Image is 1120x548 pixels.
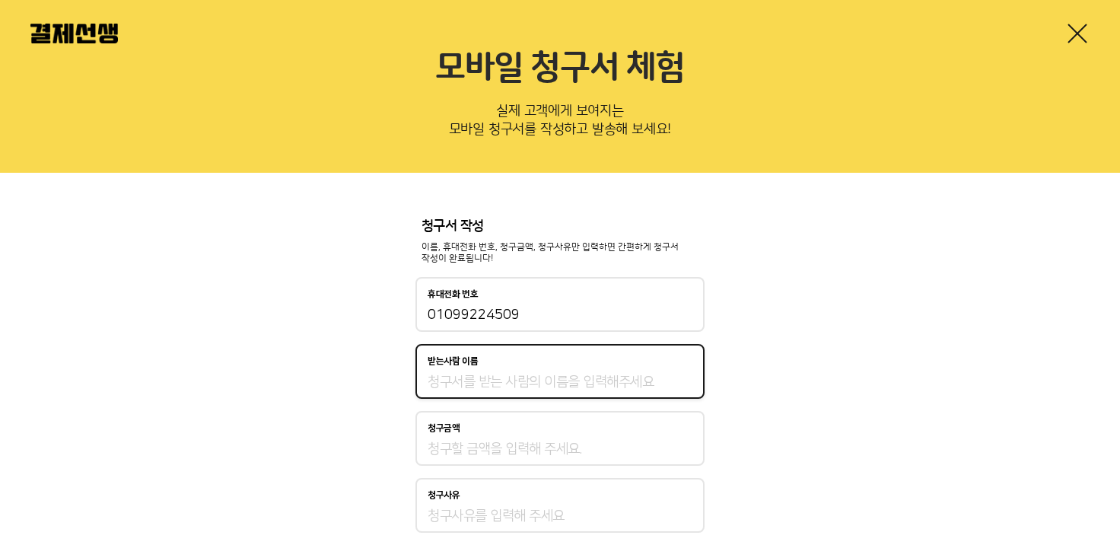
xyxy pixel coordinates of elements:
[422,241,698,266] p: 이름, 휴대전화 번호, 청구금액, 청구사유만 입력하면 간편하게 청구서 작성이 완료됩니다!
[428,373,692,391] input: 받는사람 이름
[422,218,698,235] p: 청구서 작성
[428,440,692,458] input: 청구금액
[428,356,479,367] p: 받는사람 이름
[428,306,692,324] input: 휴대전화 번호
[428,289,479,300] p: 휴대전화 번호
[428,507,692,525] input: 청구사유
[30,24,118,43] img: 결제선생
[428,423,460,434] p: 청구금액
[30,48,1090,89] h2: 모바일 청구서 체험
[30,98,1090,148] p: 실제 고객에게 보여지는 모바일 청구서를 작성하고 발송해 보세요!
[428,490,460,501] p: 청구사유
